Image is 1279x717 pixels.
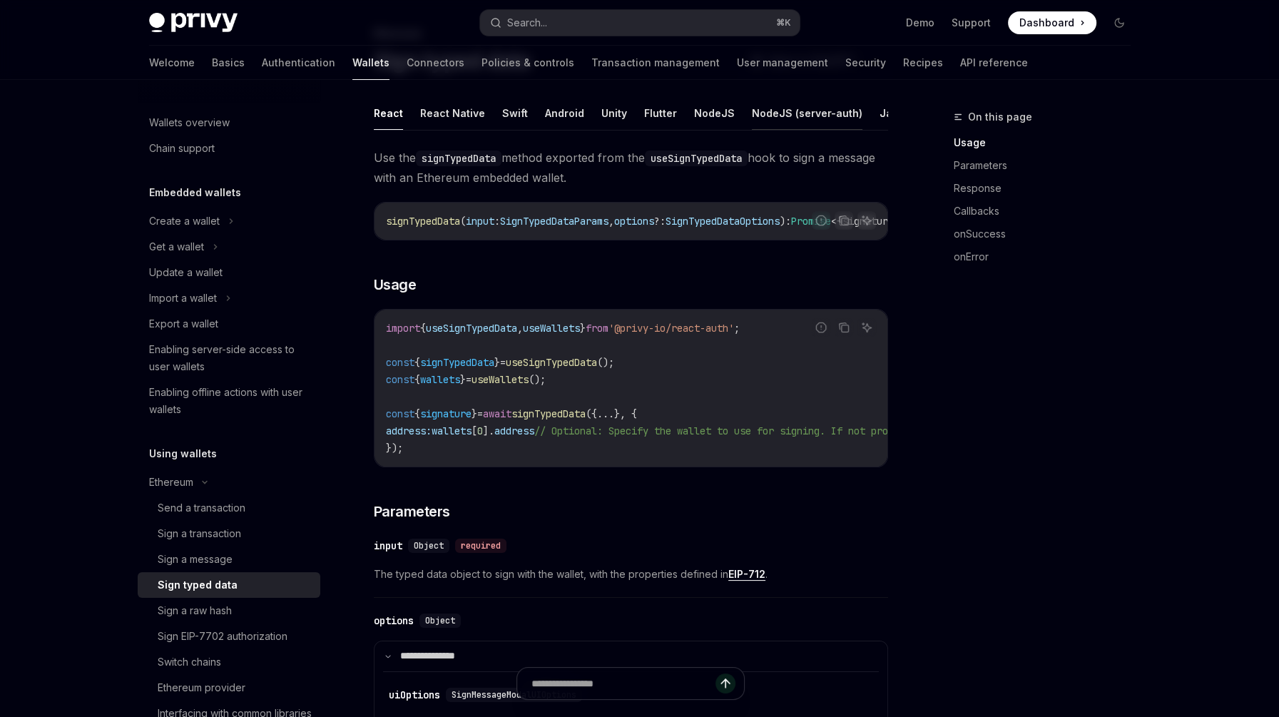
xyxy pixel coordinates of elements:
[791,215,831,228] span: Promise
[149,140,215,157] div: Chain support
[158,602,232,619] div: Sign a raw hash
[954,223,1142,245] a: onSuccess
[138,260,320,285] a: Update a wallet
[158,628,287,645] div: Sign EIP-7702 authorization
[414,407,420,420] span: {
[414,373,420,386] span: {
[149,341,312,375] div: Enabling server-side access to user wallets
[586,322,608,335] span: from
[386,407,414,420] span: const
[511,407,586,420] span: signTypedData
[374,275,417,295] span: Usage
[149,46,195,80] a: Welcome
[644,96,677,130] button: Flutter
[481,46,574,80] a: Policies & controls
[374,539,402,553] div: input
[954,200,1142,223] a: Callbacks
[545,96,584,130] button: Android
[812,211,830,230] button: Report incorrect code
[374,502,450,522] span: Parameters
[138,546,320,572] a: Sign a message
[138,495,320,521] a: Send a transaction
[500,356,506,369] span: =
[597,356,614,369] span: ();
[138,572,320,598] a: Sign typed data
[737,46,828,80] a: User management
[138,675,320,701] a: Ethereum provider
[149,264,223,281] div: Update a wallet
[149,384,312,418] div: Enabling offline actions with user wallets
[386,373,414,386] span: const
[952,16,991,30] a: Support
[158,576,238,594] div: Sign typed data
[494,356,500,369] span: }
[420,373,460,386] span: wallets
[386,424,432,437] span: address:
[954,131,1142,154] a: Usage
[500,215,608,228] span: SignTypedDataParams
[420,407,472,420] span: signature
[666,215,780,228] span: SignTypedDataOptions
[752,96,862,130] button: NodeJS (server-auth)
[149,184,241,201] h5: Embedded wallets
[138,521,320,546] a: Sign a transaction
[715,673,735,693] button: Send message
[954,245,1142,268] a: onError
[158,551,233,568] div: Sign a message
[608,322,734,335] span: '@privy-io/react-auth'
[466,215,494,228] span: input
[523,322,580,335] span: useWallets
[374,96,403,130] button: React
[614,215,654,228] span: options
[386,215,460,228] span: signTypedData
[597,407,614,420] span: ...
[466,373,472,386] span: =
[425,615,455,626] span: Object
[352,46,389,80] a: Wallets
[455,539,506,553] div: required
[812,318,830,337] button: Report incorrect code
[591,46,720,80] a: Transaction management
[502,96,528,130] button: Swift
[734,322,740,335] span: ;
[480,10,800,36] button: Search...⌘K
[138,110,320,136] a: Wallets overview
[374,614,414,628] div: options
[1108,11,1131,34] button: Toggle dark mode
[420,356,494,369] span: signTypedData
[138,311,320,337] a: Export a wallet
[432,424,472,437] span: wallets
[529,373,546,386] span: ();
[149,213,220,230] div: Create a wallet
[534,424,1099,437] span: // Optional: Specify the wallet to use for signing. If not provided, the first wallet will be used.
[608,215,614,228] span: ,
[831,215,837,228] span: <
[472,424,477,437] span: [
[483,407,511,420] span: await
[601,96,627,130] button: Unity
[954,177,1142,200] a: Response
[149,13,238,33] img: dark logo
[477,424,483,437] span: 0
[1008,11,1096,34] a: Dashboard
[149,445,217,462] h5: Using wallets
[835,211,853,230] button: Copy the contents from the code block
[694,96,735,130] button: NodeJS
[386,442,403,454] span: });
[138,624,320,649] a: Sign EIP-7702 authorization
[506,356,597,369] span: useSignTypedData
[149,114,230,131] div: Wallets overview
[138,337,320,380] a: Enabling server-side access to user wallets
[728,568,765,581] a: EIP-712
[414,356,420,369] span: {
[472,373,529,386] span: useWallets
[517,322,523,335] span: ,
[903,46,943,80] a: Recipes
[426,322,517,335] span: useSignTypedData
[386,322,420,335] span: import
[645,151,748,166] code: useSignTypedData
[472,407,477,420] span: }
[149,315,218,332] div: Export a wallet
[138,380,320,422] a: Enabling offline actions with user wallets
[149,290,217,307] div: Import a wallet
